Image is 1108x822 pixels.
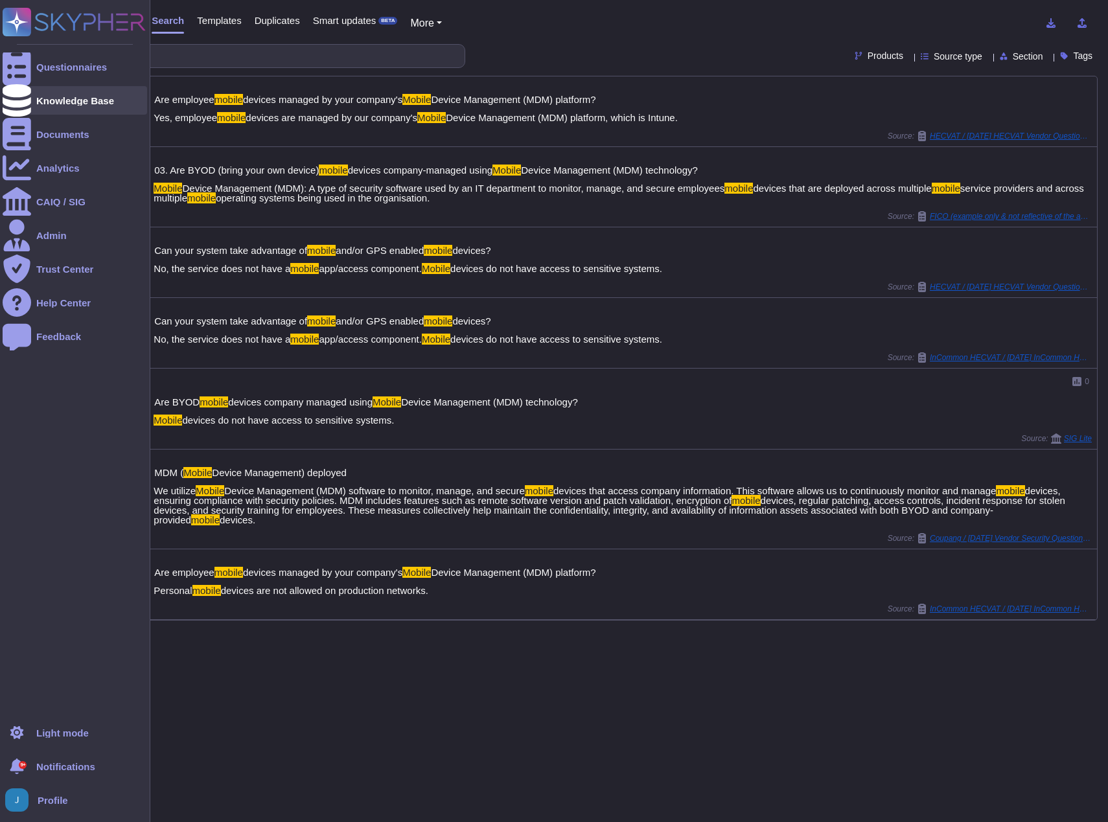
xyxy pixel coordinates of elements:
[724,183,753,194] mark: mobile
[3,187,147,216] a: CAIQ / SIG
[154,183,1083,203] span: service providers and across multiple
[888,131,1092,141] span: Source:
[930,534,1092,542] span: Coupang / [DATE] Vendor Security Questionnaire Eng 2.0
[450,263,662,274] span: devices do not have access to sensitive systems.
[319,165,347,176] mark: mobile
[336,245,424,256] span: and/or GPS enabled
[51,45,452,67] input: Search a question or template...
[3,255,147,283] a: Trust Center
[36,62,107,72] div: Questionnaires
[290,334,319,345] mark: mobile
[36,298,91,308] div: Help Center
[197,16,241,25] span: Templates
[307,315,336,326] mark: mobile
[1073,51,1092,60] span: Tags
[154,112,217,123] span: Yes, employee
[290,263,319,274] mark: mobile
[378,17,397,25] div: BETA
[183,467,212,478] mark: Mobile
[243,94,402,105] span: devices managed by your company's
[154,263,290,274] span: No, the service does not have a
[934,52,982,61] span: Source type
[38,795,68,805] span: Profile
[36,231,67,240] div: Admin
[154,485,1060,506] span: devices, ensuring compliance with security policies. MDM includes features such as remote softwar...
[313,16,376,25] span: Smart updates
[424,315,452,326] mark: mobile
[154,183,182,194] mark: Mobile
[319,263,421,274] span: app/access component.
[1013,52,1043,61] span: Section
[228,396,373,407] span: devices company managed using
[19,761,27,769] div: 9+
[36,728,89,738] div: Light mode
[553,485,996,496] span: devices that access company information. This software allows us to continuously monitor and manage
[246,112,417,123] span: devices are managed by our company's
[307,245,336,256] mark: mobile
[154,334,290,345] span: No, the service does not have a
[154,94,214,105] span: Are employee
[154,467,183,478] span: MDM (
[422,334,450,345] mark: Mobile
[930,354,1092,361] span: InCommon HECVAT / [DATE] InCommon HECVAT Update Copy
[3,221,147,249] a: Admin
[446,112,678,123] span: Device Management (MDM) platform, which is Intune.
[192,585,221,596] mark: mobile
[182,183,724,194] span: Device Management (MDM): A type of security software used by an IT department to monitor, manage,...
[452,245,491,256] span: devices?
[1085,378,1089,385] span: 0
[36,332,81,341] div: Feedback
[5,788,29,812] img: user
[154,396,200,407] span: Are BYOD
[888,604,1092,614] span: Source:
[996,485,1024,496] mark: mobile
[154,495,1065,525] span: devices, regular patching, access controls, incident response for stolen devices, and security tr...
[450,334,662,345] span: devices do not have access to sensitive systems.
[220,514,255,525] span: devices.
[402,567,431,578] mark: Mobile
[424,245,452,256] mark: mobile
[868,51,903,60] span: Products
[417,112,446,123] mark: Mobile
[431,567,595,578] span: Device Management (MDM) platform?
[525,485,553,496] mark: mobile
[255,16,300,25] span: Duplicates
[154,245,307,256] span: Can your system take advantage of
[36,264,93,274] div: Trust Center
[200,396,228,407] mark: mobile
[154,415,182,426] mark: Mobile
[3,120,147,148] a: Documents
[521,165,698,176] span: Device Management (MDM) technology?
[888,533,1092,543] span: Source:
[753,183,931,194] span: devices that are deployed across multiple
[401,396,578,407] span: Device Management (MDM) technology?
[154,315,307,326] span: Can your system take advantage of
[422,263,450,274] mark: Mobile
[154,485,196,496] span: We utilize
[930,212,1092,220] span: FICO (example only & not reflective of the actual survey) / Sectigo, Inc FICO Third Party Risk As...
[36,130,89,139] div: Documents
[221,585,428,596] span: devices are not allowed on production networks.
[732,495,760,506] mark: mobile
[319,334,421,345] span: app/access component.
[492,165,521,176] mark: Mobile
[888,352,1092,363] span: Source:
[36,163,80,173] div: Analytics
[1021,433,1092,444] span: Source:
[154,585,192,596] span: Personal
[336,315,424,326] span: and/or GPS enabled
[152,16,184,25] span: Search
[348,165,492,176] span: devices company-managed using
[154,165,319,176] span: 03. Are BYOD (bring your own device)
[3,154,147,182] a: Analytics
[196,485,224,496] mark: Mobile
[243,567,402,578] span: devices managed by your company's
[154,567,214,578] span: Are employee
[187,192,216,203] mark: mobile
[3,786,38,814] button: user
[373,396,401,407] mark: Mobile
[217,112,246,123] mark: mobile
[3,288,147,317] a: Help Center
[930,283,1092,291] span: HECVAT / [DATE] HECVAT Vendor Questionnaire blank Copy
[36,197,86,207] div: CAIQ / SIG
